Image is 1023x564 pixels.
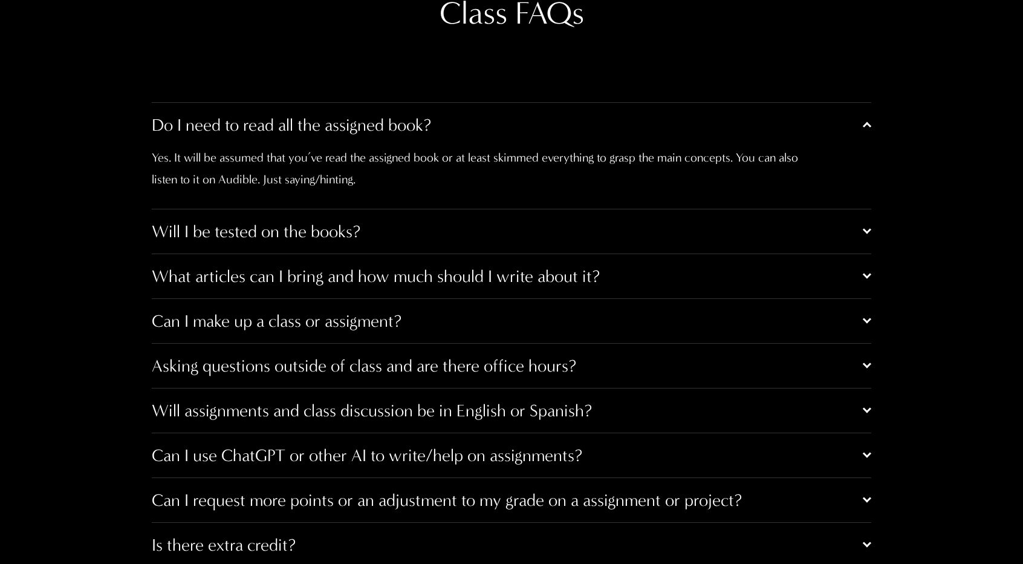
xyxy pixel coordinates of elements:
[152,311,863,331] span: Can I make up a class or assigment?
[152,490,863,510] span: Can I request more points or an adjustment to my grade on a assignment or project?
[152,299,871,343] button: Can I make up a class or assigment?
[152,433,871,477] button: Can I use ChatGPT or other AI to write/help on assignments?
[152,147,799,191] p: Yes. It will be assumed that you’ve read the assigned book or at least skimmed everything to gras...
[152,254,871,298] button: What articles can I bring and how much should I write about it?
[152,535,863,555] span: Is there extra credit?
[152,478,871,522] button: Can I request more points or an adjustment to my grade on a assignment or project?
[152,103,871,147] button: Do I need to read all the assigned book?
[152,344,871,388] button: Asking questions outside of class and are there office hours?
[152,445,863,465] span: Can I use ChatGPT or other AI to write/help on assignments?
[152,401,863,421] span: Will assignments and class discussion be in English or Spanish?
[152,389,871,433] button: Will assignments and class discussion be in English or Spanish?
[152,115,863,135] span: Do I need to read all the assigned book?
[152,221,863,241] span: Will I be tested on the books?
[152,147,871,209] div: Do I need to read all the assigned book?
[152,356,863,376] span: Asking questions outside of class and are there office hours?
[152,209,871,254] button: Will I be tested on the books?
[152,266,863,286] span: What articles can I bring and how much should I write about it?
